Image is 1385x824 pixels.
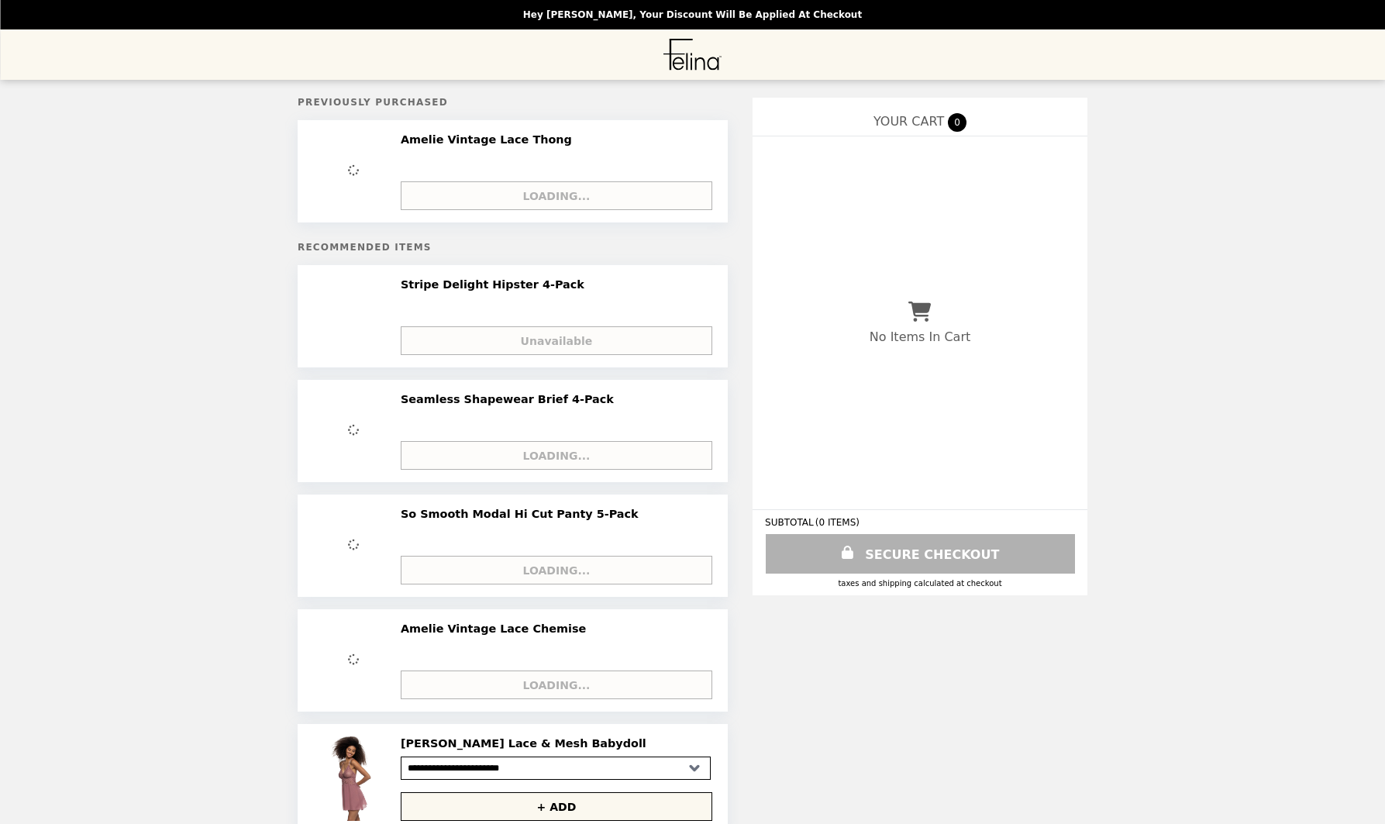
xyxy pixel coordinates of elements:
[298,97,728,108] h5: Previously Purchased
[298,242,728,253] h5: Recommended Items
[873,114,944,129] span: YOUR CART
[401,133,578,147] h2: Amelie Vintage Lace Thong
[815,517,860,528] span: ( 0 ITEMS )
[401,757,711,780] select: Select a product variant
[870,329,970,344] p: No Items In Cart
[401,792,712,821] button: + ADD
[663,39,722,71] img: Brand Logo
[401,736,653,750] h2: [PERSON_NAME] Lace & Mesh Babydoll
[401,392,620,406] h2: Seamless Shapewear Brief 4-Pack
[401,278,591,291] h2: Stripe Delight Hipster 4-Pack
[765,517,815,528] span: SUBTOTAL
[401,622,592,636] h2: Amelie Vintage Lace Chemise
[948,113,966,132] span: 0
[320,736,388,821] img: Renee Lace & Mesh Babydoll
[401,507,645,521] h2: So Smooth Modal Hi Cut Panty 5-Pack
[765,579,1075,588] div: Taxes and Shipping calculated at checkout
[523,9,862,20] p: Hey [PERSON_NAME], your discount will be applied at checkout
